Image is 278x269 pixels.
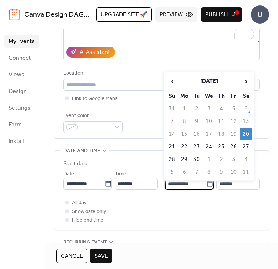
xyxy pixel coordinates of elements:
[228,128,239,140] td: 19
[228,141,239,153] td: 26
[9,9,20,20] img: logo
[228,154,239,165] td: 3
[166,115,178,127] td: 7
[203,166,215,178] td: 8
[178,103,190,115] td: 1
[201,7,242,22] button: Publish
[228,166,239,178] td: 10
[178,128,190,140] td: 15
[203,115,215,127] td: 10
[240,90,252,102] th: Sa
[90,249,112,263] button: Save
[178,141,190,153] td: 22
[178,166,190,178] td: 6
[72,207,106,216] span: Show date only
[215,141,227,153] td: 25
[240,103,252,115] td: 6
[166,103,178,115] td: 31
[251,5,269,24] div: U
[4,101,39,114] a: Settings
[101,10,147,19] span: Upgrade site 🚀
[63,112,121,120] div: Event color
[191,103,202,115] td: 2
[166,128,178,140] td: 14
[166,90,178,102] th: Su
[203,141,215,153] td: 24
[240,154,252,165] td: 4
[228,115,239,127] td: 12
[167,74,177,89] span: ‹
[205,10,228,19] span: Publish
[61,252,83,261] span: Cancel
[4,51,39,64] a: Connect
[72,199,87,207] span: All day
[178,90,190,102] th: Mo
[80,48,110,57] div: AI Assistant
[203,128,215,140] td: 17
[96,7,152,22] button: Upgrade site 🚀
[240,74,251,89] span: ›
[240,141,252,153] td: 27
[240,128,252,140] td: 20
[66,47,115,58] button: AI Assistant
[63,160,89,168] div: Start date
[9,37,35,46] span: My Events
[4,135,39,148] a: Install
[191,141,202,153] td: 23
[9,137,24,146] span: Install
[9,54,31,63] span: Connect
[178,115,190,127] td: 8
[63,147,100,155] span: Date and time
[215,90,227,102] th: Th
[9,121,22,129] span: Form
[63,170,74,178] span: Date
[166,154,178,165] td: 28
[24,8,115,22] a: Canva Design DAGvJZEeIYM
[166,166,178,178] td: 5
[191,154,202,165] td: 30
[4,68,39,81] a: Views
[4,35,39,48] a: My Events
[215,128,227,140] td: 18
[4,118,39,131] a: Form
[215,166,227,178] td: 9
[155,7,197,22] button: Preview
[228,90,239,102] th: Fr
[63,238,107,247] span: Recurring event
[9,104,30,113] span: Settings
[63,69,258,78] div: Location
[166,141,178,153] td: 21
[240,115,252,127] td: 13
[160,10,183,19] span: Preview
[203,154,215,165] td: 1
[240,166,252,178] td: 11
[72,94,118,103] span: Link to Google Maps
[215,115,227,127] td: 11
[203,103,215,115] td: 3
[72,216,104,225] span: Hide end time
[191,90,202,102] th: Tu
[215,103,227,115] td: 4
[56,249,87,263] button: Cancel
[228,103,239,115] td: 5
[9,71,24,79] span: Views
[215,154,227,165] td: 2
[191,128,202,140] td: 16
[178,154,190,165] td: 29
[178,74,239,89] th: [DATE]
[191,166,202,178] td: 7
[9,87,27,96] span: Design
[4,85,39,98] a: Design
[191,115,202,127] td: 9
[115,170,126,178] span: Time
[94,252,108,261] span: Save
[203,90,215,102] th: We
